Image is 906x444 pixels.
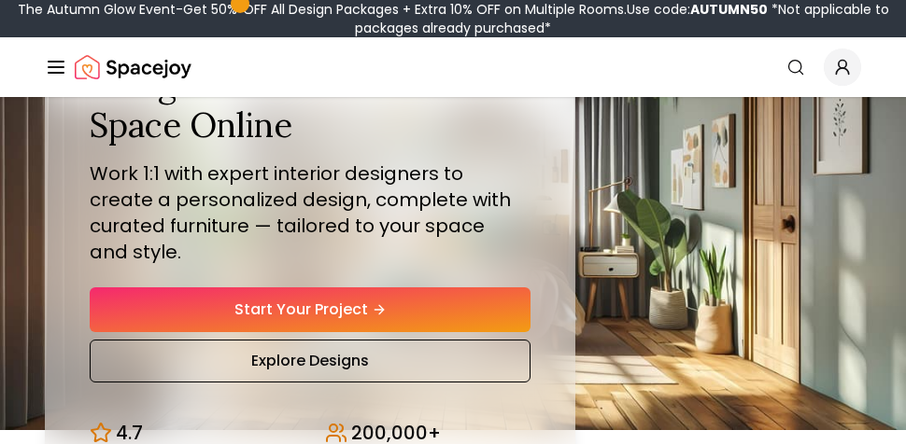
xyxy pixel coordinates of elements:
[90,160,531,265] p: Work 1:1 with expert interior designers to create a personalized design, complete with curated fu...
[90,64,531,145] h1: Design Your Dream Space Online
[90,287,531,332] a: Start Your Project
[75,49,191,86] img: Spacejoy Logo
[90,340,531,382] a: Explore Designs
[45,37,861,97] nav: Global
[75,49,191,86] a: Spacejoy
